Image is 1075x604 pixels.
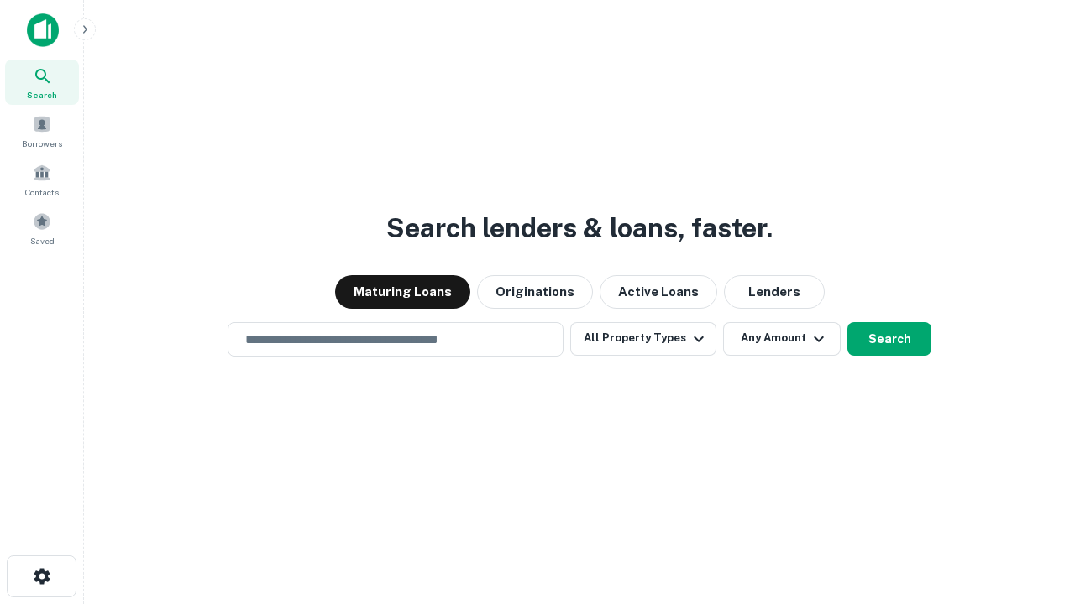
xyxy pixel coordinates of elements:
[25,185,59,199] span: Contacts
[477,275,593,309] button: Originations
[335,275,470,309] button: Maturing Loans
[386,208,773,248] h3: Search lenders & loans, faster.
[5,206,79,251] a: Saved
[600,275,717,309] button: Active Loans
[5,157,79,202] a: Contacts
[30,234,55,247] span: Saved
[847,322,931,356] button: Search
[27,88,57,102] span: Search
[27,13,59,47] img: capitalize-icon.png
[991,416,1075,497] iframe: Chat Widget
[723,322,841,356] button: Any Amount
[724,275,825,309] button: Lenders
[5,60,79,105] a: Search
[570,322,716,356] button: All Property Types
[5,108,79,154] a: Borrowers
[22,137,62,150] span: Borrowers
